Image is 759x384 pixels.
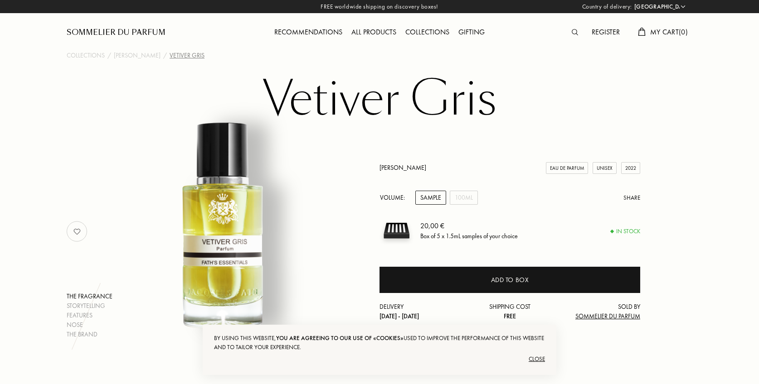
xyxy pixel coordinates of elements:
[587,27,624,37] a: Register
[650,27,688,37] span: My Cart ( 0 )
[504,312,516,320] span: Free
[420,221,518,231] div: 20,00 €
[420,231,518,241] div: Box of 5 x 1.5mL samples of your choice
[214,334,545,352] div: By using this website, used to improve the performance of this website and to tailor your experie...
[67,27,165,38] a: Sommelier du Parfum
[67,320,112,330] div: Nose
[67,311,112,320] div: Features
[587,27,624,38] div: Register
[575,312,640,320] span: Sommelier du Parfum
[111,115,336,339] img: Vetiver Gris Jacques Fath
[582,2,632,11] span: Country of delivery:
[170,51,204,60] div: Vetiver Gris
[107,51,111,60] div: /
[163,51,167,60] div: /
[454,27,489,37] a: Gifting
[270,27,347,38] div: Recommendations
[491,275,529,285] div: Add to box
[153,74,606,124] h1: Vetiver Gris
[638,28,645,36] img: cart.svg
[623,193,640,202] div: Share
[67,292,112,301] div: The fragrance
[553,302,640,321] div: Sold by
[454,27,489,38] div: Gifting
[214,352,545,366] div: Close
[114,51,161,60] a: [PERSON_NAME]
[611,227,640,236] div: In stock
[276,334,404,342] span: you are agreeing to our use of «cookies»
[621,162,640,174] div: 2022
[401,27,454,37] a: Collections
[379,191,410,205] div: Volume:
[347,27,401,38] div: All products
[379,163,426,172] a: [PERSON_NAME]
[415,191,446,205] div: Sample
[593,162,617,174] div: Unisex
[546,162,588,174] div: Eau de Parfum
[572,29,578,35] img: search_icn.svg
[270,27,347,37] a: Recommendations
[379,302,467,321] div: Delivery
[467,302,554,321] div: Shipping cost
[401,27,454,38] div: Collections
[67,51,105,60] a: Collections
[347,27,401,37] a: All products
[67,301,112,311] div: Storytelling
[379,312,419,320] span: [DATE] - [DATE]
[67,330,112,339] div: The brand
[68,222,86,240] img: no_like_p.png
[379,214,414,248] img: sample box
[450,191,478,205] div: 100mL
